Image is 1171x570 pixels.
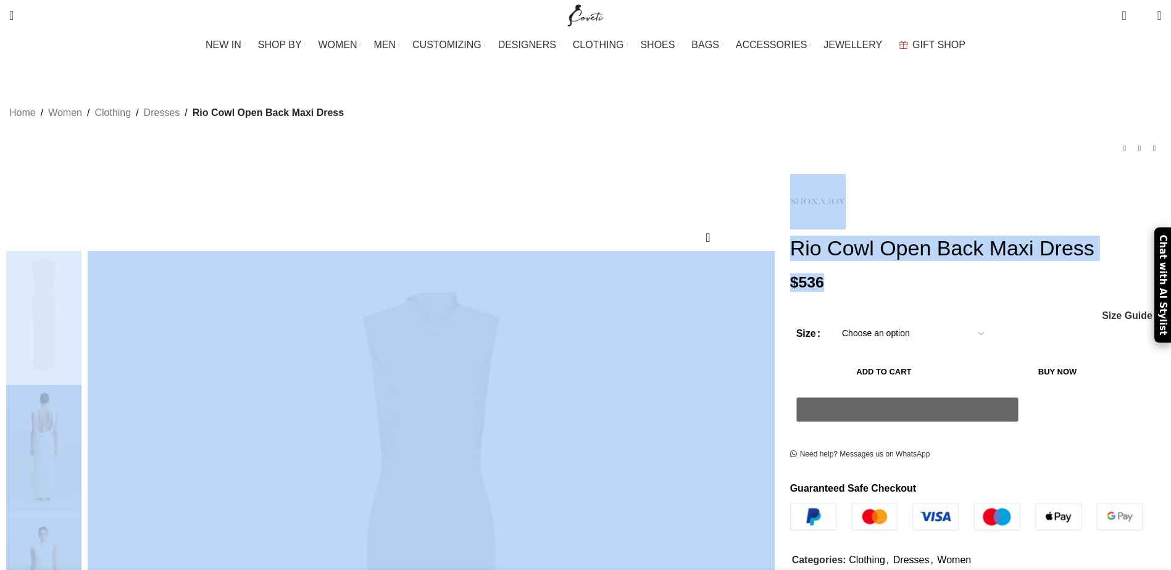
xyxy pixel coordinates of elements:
[823,39,882,51] span: JEWELLERY
[9,105,344,121] nav: Breadcrumb
[94,105,131,121] a: Clothing
[193,105,344,121] span: Rio Cowl Open Back Maxi Dress
[978,359,1137,385] button: Buy now
[790,174,846,229] img: Shona Joy
[3,33,1168,57] div: Main navigation
[790,450,930,460] a: Need help? Messages us on WhatsApp
[412,39,481,51] span: CUSTOMIZING
[412,33,486,57] a: CUSTOMIZING
[1138,12,1148,22] span: 0
[937,555,971,565] a: Women
[565,9,606,20] a: Site logo
[792,555,846,565] span: Categories:
[319,39,357,51] span: WOMEN
[206,33,246,57] a: NEW IN
[796,326,820,342] label: Size
[374,39,396,51] span: MEN
[796,359,972,385] button: Add to cart
[1147,141,1162,155] a: Next product
[823,33,886,57] a: JEWELLERY
[206,39,241,51] span: NEW IN
[899,41,908,49] img: GiftBag
[6,385,81,513] img: Cowl open back maxi dress in ivory in a soft matte satin-back crepe.
[573,39,624,51] span: CLOTHING
[736,39,807,51] span: ACCESSORIES
[849,555,885,565] a: Clothing
[48,105,82,121] a: Women
[319,33,362,57] a: WOMEN
[912,39,965,51] span: GIFT SHOP
[1136,3,1148,28] div: My Wishlist
[893,555,930,565] a: Dresses
[1101,311,1152,321] a: Size Guide
[640,39,675,51] span: SHOES
[691,39,719,51] span: BAGS
[736,33,812,57] a: ACCESSORIES
[930,552,933,568] span: ,
[258,39,302,51] span: SHOP BY
[144,105,180,121] a: Dresses
[790,236,1162,261] h1: Rio Cowl Open Back Maxi Dress
[3,3,20,28] a: Search
[6,251,81,379] img: Rio Cowl Open Back Maxi Dress
[9,105,36,121] a: Home
[1117,141,1132,155] a: Previous product
[573,33,628,57] a: CLOTHING
[498,39,556,51] span: DESIGNERS
[790,483,917,494] strong: Guaranteed Safe Checkout
[374,33,400,57] a: MEN
[790,274,799,291] span: $
[790,274,824,291] bdi: 536
[886,552,889,568] span: ,
[899,33,965,57] a: GIFT SHOP
[258,33,306,57] a: SHOP BY
[790,503,1143,531] img: guaranteed-safe-checkout-bordered.j
[1115,3,1132,28] a: 0
[1102,311,1152,321] span: Size Guide
[498,33,560,57] a: DESIGNERS
[1123,6,1132,15] span: 0
[796,397,1019,422] button: Pay with GPay
[691,33,723,57] a: BAGS
[640,33,679,57] a: SHOES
